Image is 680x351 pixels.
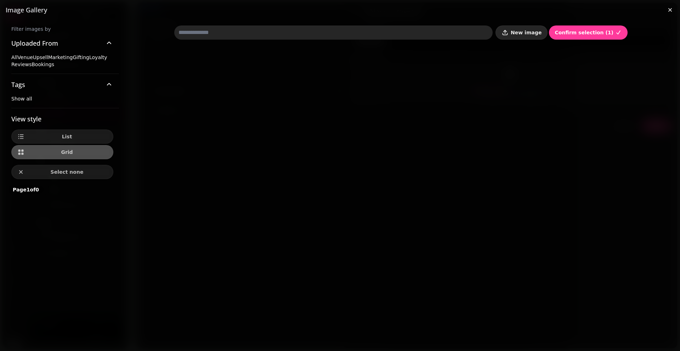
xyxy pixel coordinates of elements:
button: List [11,130,113,144]
button: Tags [11,74,113,95]
span: Confirm selection ( 1 ) [555,30,613,35]
button: Grid [11,145,113,159]
button: Select none [11,165,113,179]
span: Marketing [48,54,73,60]
span: New image [511,30,542,35]
span: Upsell [33,54,48,60]
span: List [27,134,107,139]
span: Show all [11,96,32,102]
span: Venue [17,54,33,60]
span: Loyalty [89,54,107,60]
label: Filter images by [6,25,119,33]
div: Tags [11,95,113,108]
button: Confirm selection (1) [549,25,628,40]
span: Bookings [32,62,54,67]
div: Uploaded From [11,54,113,74]
span: Reviews [11,62,32,67]
span: Gifting [73,54,89,60]
span: Select none [27,169,107,174]
h3: View style [11,114,113,124]
button: New image [495,25,548,40]
button: Uploaded From [11,33,113,54]
span: Grid [27,150,107,155]
h3: Image gallery [6,6,674,14]
span: All [11,54,17,60]
p: Page 1 of 0 [10,186,42,193]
